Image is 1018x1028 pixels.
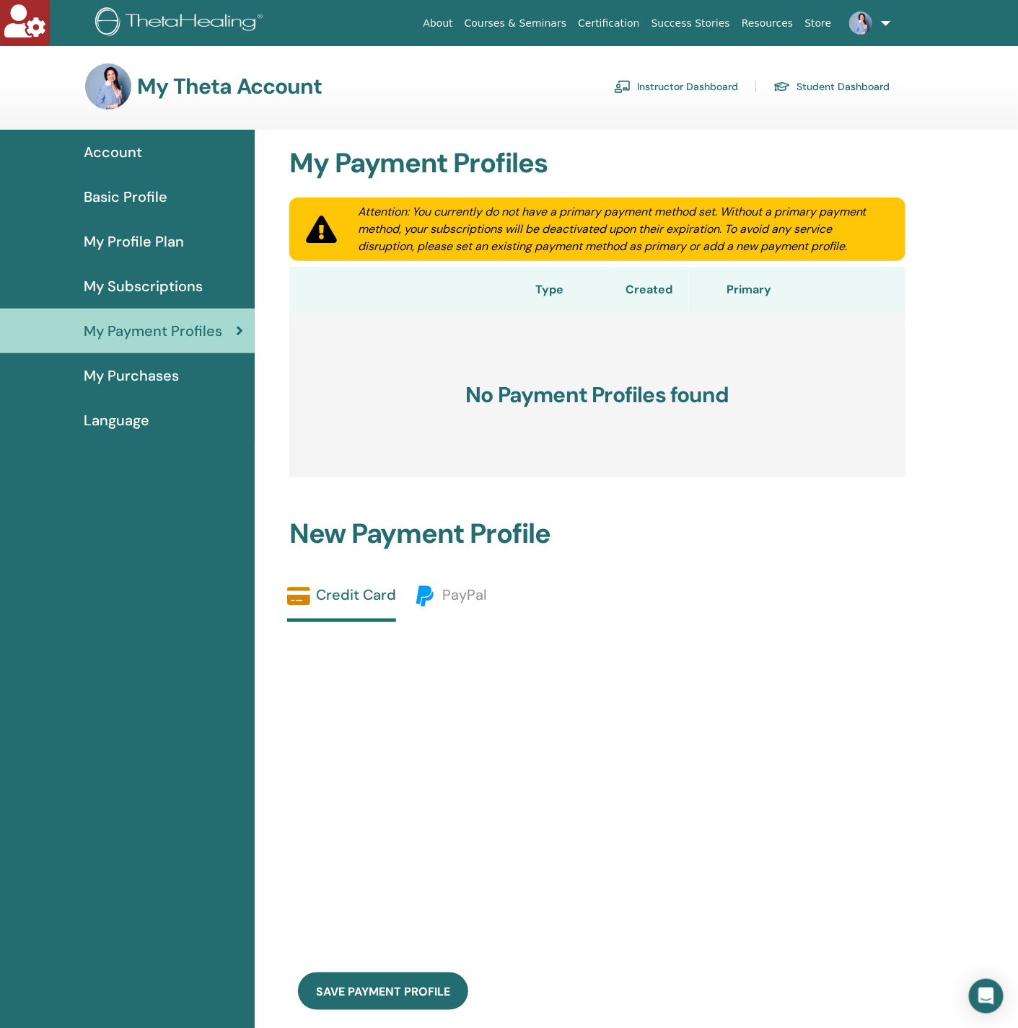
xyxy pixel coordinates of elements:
img: paypal.svg [413,585,436,608]
a: About [417,10,458,37]
a: Certification [572,10,645,37]
span: My Profile Plan [84,231,184,252]
img: default.jpg [85,63,131,110]
a: Instructor Dashboard [614,75,738,98]
span: My Purchases [84,365,179,386]
iframe: Secure payment input frame [295,637,564,957]
h3: No Payment Profiles found [289,313,905,477]
h2: New Payment Profile [281,518,914,551]
span: My Payment Profiles [84,320,222,342]
a: Courses & Seminars [459,10,573,37]
img: chalkboard-teacher.svg [614,80,631,93]
a: Store [799,10,838,37]
span: Account [84,141,142,163]
th: Type [489,267,609,313]
span: Basic Profile [84,186,167,208]
span: PayPal [442,585,486,604]
span: save payment profile [316,984,450,999]
img: credit-card-solid.svg [287,585,310,608]
th: Primary [689,267,809,313]
a: Student Dashboard [773,75,890,98]
img: logo.png [95,7,268,40]
h3: My Theta Account [137,74,322,99]
a: Success Stories [646,10,736,37]
th: Created [610,267,690,313]
span: Language [84,409,149,431]
a: Resources [736,10,799,37]
img: graduation-cap.svg [773,81,791,93]
img: default.jpg [849,12,872,35]
span: My Subscriptions [84,275,203,297]
h2: My Payment Profiles [281,147,914,180]
div: Attention: You currently do not have a primary payment method set. Without a primary payment meth... [341,203,905,255]
button: save payment profile [298,972,468,1010]
div: Open Intercom Messenger [969,979,1004,1014]
a: Credit Card [287,585,396,622]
